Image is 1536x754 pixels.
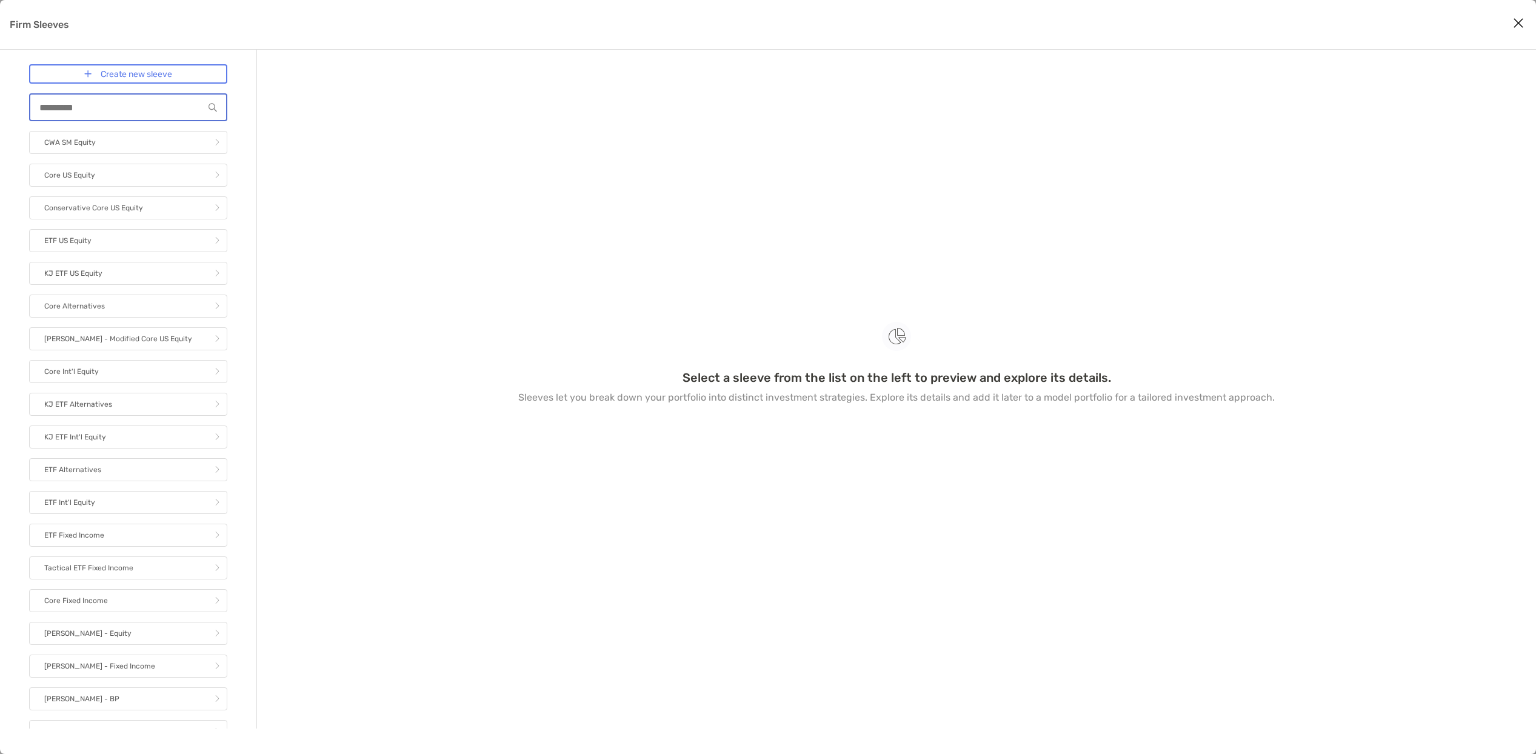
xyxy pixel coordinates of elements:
p: [PERSON_NAME] - BP [44,692,119,707]
p: KJ ETF Int'l Equity [44,430,106,445]
p: ETF US Equity [44,233,92,249]
a: ETF Int'l Equity [29,491,227,514]
a: [PERSON_NAME] - Equity [29,622,227,645]
a: [PERSON_NAME] - Modified Core US Equity [29,327,227,350]
a: ETF US Equity [29,229,227,252]
a: [PERSON_NAME] - Fixed Income [29,655,227,678]
p: [PERSON_NAME] - Modified Core US Equity [44,332,192,347]
img: input icon [209,103,217,112]
p: KJ ETF Tactical Bond [44,724,116,739]
button: Close modal [1509,15,1528,33]
p: ETF Int'l Equity [44,495,95,510]
p: Core Fixed Income [44,593,108,609]
p: [PERSON_NAME] - Fixed Income [44,659,155,674]
p: Core US Equity [44,168,95,183]
a: Core Int'l Equity [29,360,227,383]
p: [PERSON_NAME] - Equity [44,626,132,641]
a: Conservative Core US Equity [29,196,227,219]
a: KJ ETF US Equity [29,262,227,285]
p: Conservative Core US Equity [44,201,143,216]
a: KJ ETF Alternatives [29,393,227,416]
a: Core US Equity [29,164,227,187]
a: Core Fixed Income [29,589,227,612]
a: [PERSON_NAME] - BP [29,687,227,710]
p: Core Int'l Equity [44,364,99,379]
p: Sleeves let you break down your portfolio into distinct investment strategies. Explore its detail... [518,390,1275,405]
p: Core Alternatives [44,299,105,314]
a: KJ ETF Int'l Equity [29,425,227,449]
a: ETF Alternatives [29,458,227,481]
a: KJ ETF Tactical Bond [29,720,227,743]
p: Firm Sleeves [10,17,69,32]
p: ETF Alternatives [44,462,101,478]
p: ETF Fixed Income [44,528,104,543]
p: Tactical ETF Fixed Income [44,561,133,576]
a: ETF Fixed Income [29,524,227,547]
a: Tactical ETF Fixed Income [29,556,227,579]
a: Core Alternatives [29,295,227,318]
a: CWA SM Equity [29,131,227,154]
p: CWA SM Equity [44,135,96,150]
a: Create new sleeve [29,64,227,84]
h3: Select a sleeve from the list on the left to preview and explore its details. [683,370,1111,385]
p: KJ ETF US Equity [44,266,102,281]
p: KJ ETF Alternatives [44,397,112,412]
